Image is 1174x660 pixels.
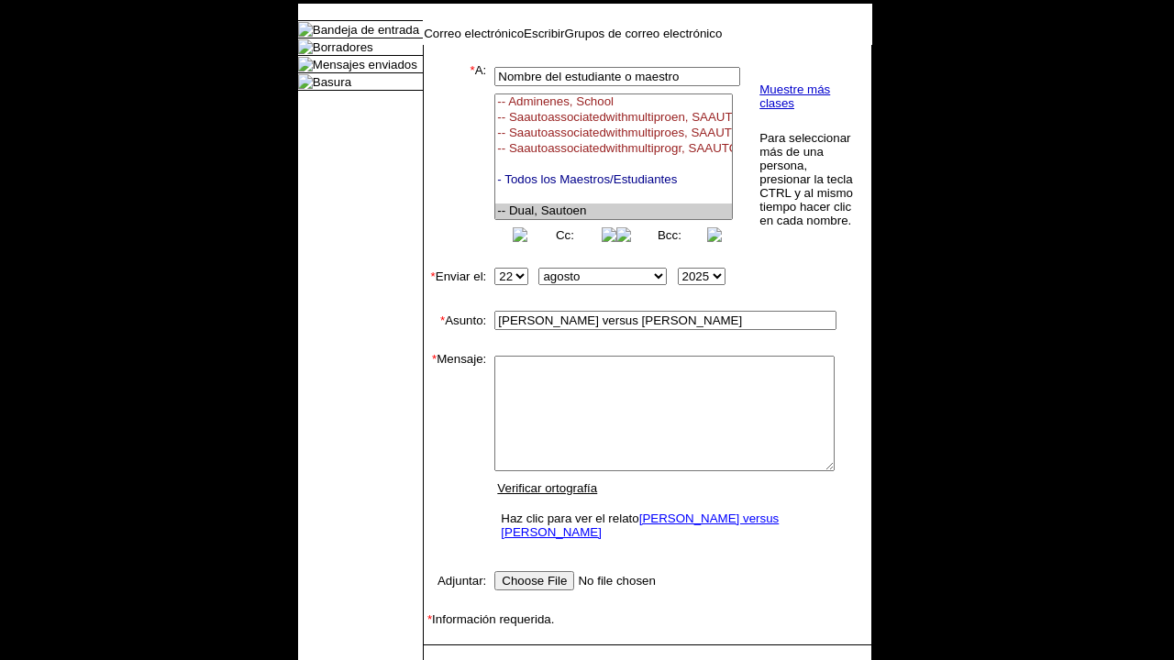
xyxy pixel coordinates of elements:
td: Asunto: [424,307,486,334]
a: Mensajes enviados [313,58,417,71]
img: spacer.gif [424,644,425,645]
td: Mensaje: [424,352,486,549]
option: -- Dual, Sautoen [495,203,732,219]
img: spacer.gif [424,334,442,352]
img: button_left.png [513,227,527,242]
img: spacer.gif [486,580,487,581]
option: -- Saautoassociatedwithmultiproen, SAAUTOASSOCIATEDWITHMULTIPROGRAMEN [495,110,732,126]
a: Verificar ortografía [497,481,597,495]
img: spacer.gif [424,246,442,264]
a: Muestre más clases [759,82,830,110]
td: A: [424,63,486,246]
img: spacer.gif [424,626,442,644]
img: folder_icon.gif [298,57,313,71]
a: Basura [313,75,351,89]
img: button_left.png [616,227,631,242]
img: button_right.png [707,227,722,242]
a: Bandeja de entrada [313,23,419,37]
td: Para seleccionar más de una persona, presionar la tecla CTRL y al mismo tiempo hacer clic en cada... [759,130,857,228]
img: button_right.png [602,227,616,242]
a: Escribir [524,27,564,40]
a: Correo electrónico [424,27,524,40]
a: Borradores [313,40,373,54]
option: -- Saautoassociatedwithmultiproes, SAAUTOASSOCIATEDWITHMULTIPROGRAMES [495,126,732,141]
option: -- Saautoassociatedwithmultiprogr, SAAUTOASSOCIATEDWITHMULTIPROGRAMCLA [495,141,732,157]
a: Cc: [556,228,574,242]
img: folder_icon.gif [298,39,313,54]
td: Adjuntar: [424,567,486,594]
a: [PERSON_NAME] versus [PERSON_NAME] [501,511,779,539]
option: - Todos los Maestros/Estudiantes [495,172,732,188]
img: spacer.gif [486,450,487,451]
img: spacer.gif [424,594,442,612]
img: spacer.gif [486,150,491,159]
a: Grupos de correo electrónico [565,27,723,40]
a: Bcc: [658,228,681,242]
img: folder_icon.gif [298,74,313,89]
td: Haz clic para ver el relato [496,507,833,544]
img: spacer.gif [486,276,487,277]
td: Enviar el: [424,264,486,289]
img: spacer.gif [424,549,442,567]
img: spacer.gif [424,289,442,307]
img: spacer.gif [486,320,487,321]
img: spacer.gif [424,645,437,659]
td: Información requerida. [424,612,871,626]
img: folder_icon.gif [298,22,313,37]
option: -- Adminenes, School [495,94,732,110]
